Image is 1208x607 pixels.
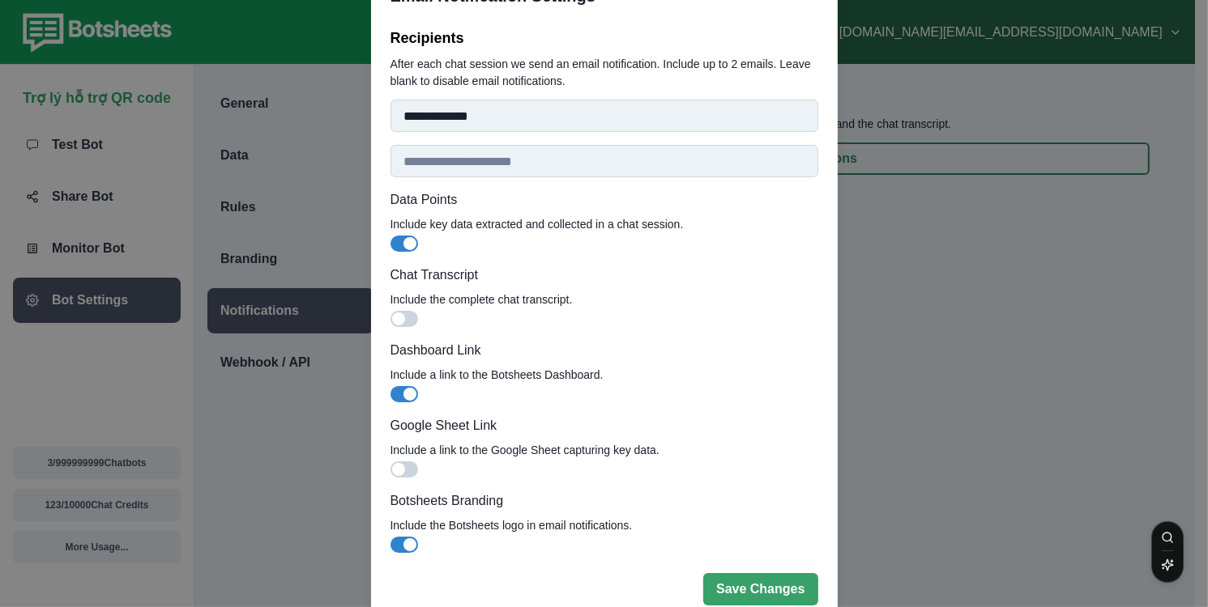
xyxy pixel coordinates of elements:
label: Dashboard Link [391,341,594,360]
button: Save Changes [703,573,817,605]
p: Include the complete chat transcript. [391,291,573,308]
p: After each chat session we send an email notification. Include up to 2 emails. Leave blank to dis... [391,56,818,90]
label: Recipients [391,28,809,49]
p: Include key data extracted and collected in a chat session. [391,216,684,233]
p: Include a link to the Botsheets Dashboard. [391,367,604,384]
p: Include a link to the Google Sheet capturing key data. [391,442,659,459]
label: Google Sheet Link [391,416,650,435]
label: Botsheets Branding [391,491,623,511]
p: Include the Botsheets logo in email notifications. [391,517,633,534]
label: Data Points [391,190,674,210]
label: Chat Transcript [391,265,563,285]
